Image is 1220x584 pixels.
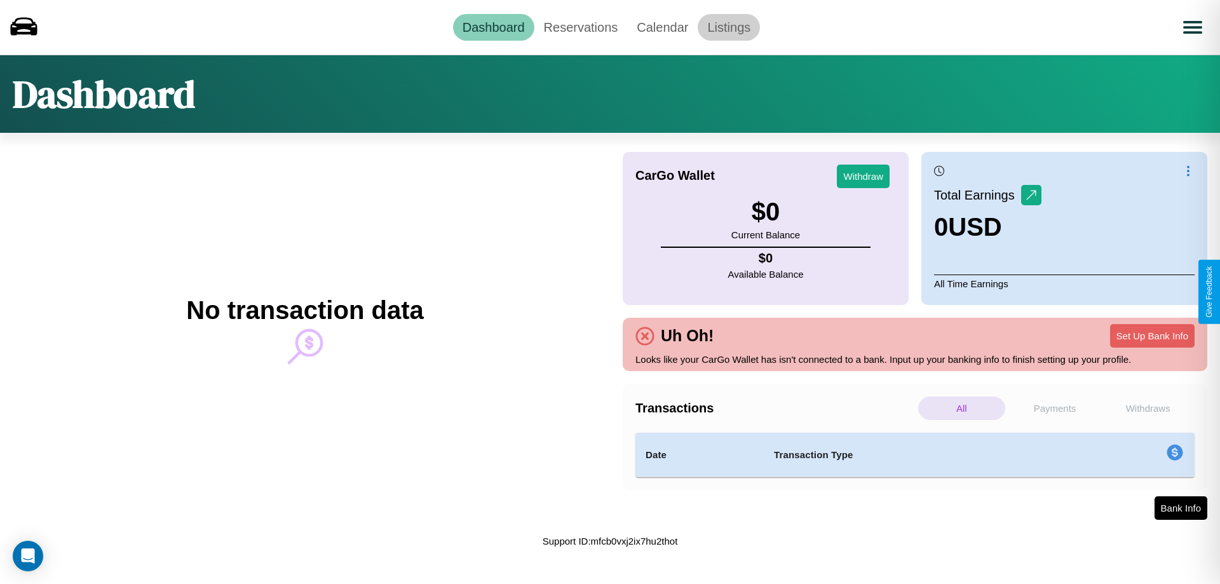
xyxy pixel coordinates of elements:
p: All Time Earnings [934,275,1195,292]
p: Withdraws [1104,397,1191,420]
h4: Transaction Type [774,447,1062,463]
table: simple table [635,433,1195,477]
h3: $ 0 [731,198,800,226]
div: Give Feedback [1205,266,1214,318]
a: Reservations [534,14,628,41]
p: Current Balance [731,226,800,243]
p: Looks like your CarGo Wallet has isn't connected to a bank. Input up your banking info to finish ... [635,351,1195,368]
a: Listings [698,14,760,41]
p: All [918,397,1005,420]
p: Total Earnings [934,184,1021,207]
a: Calendar [627,14,698,41]
h4: Transactions [635,401,915,416]
h4: Uh Oh! [654,327,720,345]
p: Payments [1012,397,1099,420]
p: Available Balance [728,266,804,283]
button: Set Up Bank Info [1110,324,1195,348]
h4: CarGo Wallet [635,168,715,183]
h2: No transaction data [186,296,423,325]
a: Dashboard [453,14,534,41]
h3: 0 USD [934,213,1041,241]
button: Bank Info [1155,496,1207,520]
p: Support ID: mfcb0vxj2ix7hu2thot [543,533,678,550]
h4: Date [646,447,754,463]
h1: Dashboard [13,68,195,120]
button: Withdraw [837,165,890,188]
h4: $ 0 [728,251,804,266]
button: Open menu [1175,10,1210,45]
div: Open Intercom Messenger [13,541,43,571]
